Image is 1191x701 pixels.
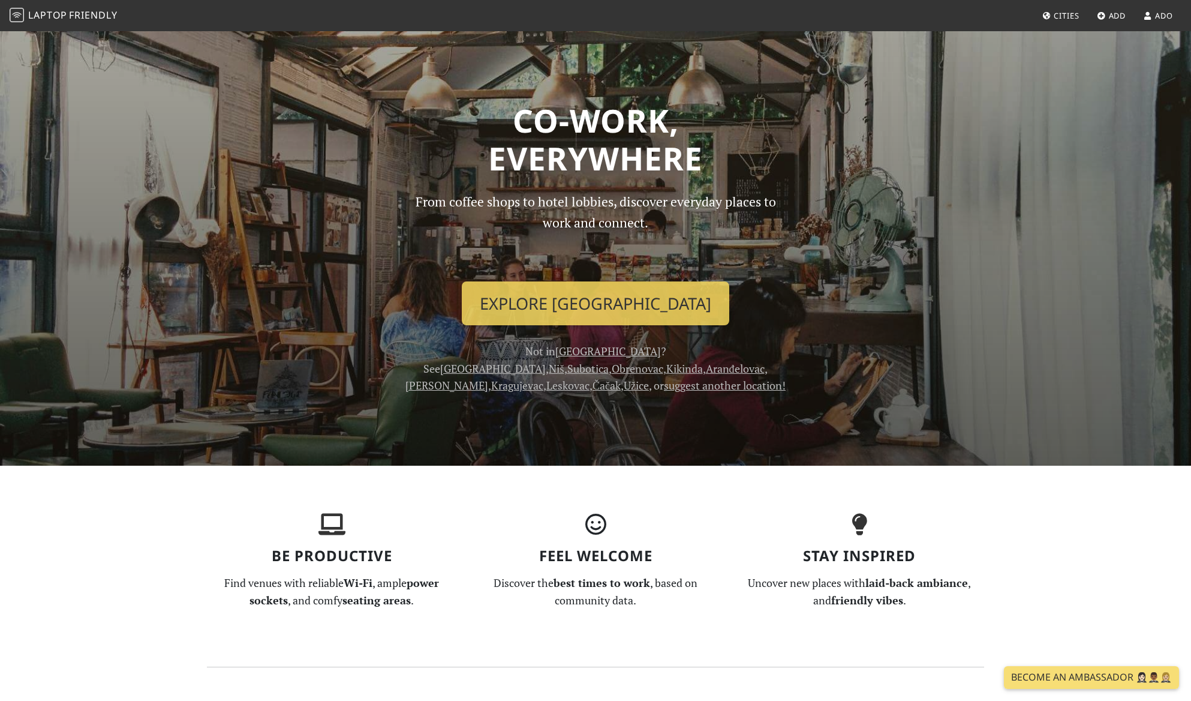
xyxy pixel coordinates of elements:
[405,378,488,393] a: [PERSON_NAME]
[1037,5,1084,26] a: Cities
[706,361,765,376] a: Aranđelovac
[1004,666,1179,689] a: Become an Ambassador 🤵🏻‍♀️🤵🏾‍♂️🤵🏼‍♀️
[207,574,456,609] p: Find venues with reliable , ample , and comfy .
[735,574,984,609] p: Uncover new places with , and .
[491,378,543,393] a: Kragujevac
[865,576,968,590] strong: laid-back ambiance
[10,5,118,26] a: LaptopFriendly LaptopFriendly
[664,378,786,393] a: suggest another location!
[554,576,650,590] strong: best times to work
[440,361,546,376] a: [GEOGRAPHIC_DATA]
[1109,10,1126,21] span: Add
[405,191,786,271] p: From coffee shops to hotel lobbies, discover everyday places to work and connect.
[1155,10,1173,21] span: Ado
[1138,5,1178,26] a: Ado
[405,344,786,393] span: Not in ? See , , , , , , , , , , , or
[249,576,439,607] strong: power sockets
[462,281,729,326] a: Explore [GEOGRAPHIC_DATA]
[207,101,984,178] h1: Co-work, Everywhere
[567,361,609,376] a: Subotica
[69,8,117,22] span: Friendly
[1054,10,1079,21] span: Cities
[344,576,372,590] strong: Wi-Fi
[612,361,663,376] a: Obrenovac
[549,361,564,376] a: Niš
[28,8,67,22] span: Laptop
[207,547,456,565] h3: Be Productive
[1092,5,1131,26] a: Add
[10,8,24,22] img: LaptopFriendly
[593,378,621,393] a: Čačak
[546,378,590,393] a: Leskovac
[555,344,661,358] a: [GEOGRAPHIC_DATA]
[471,574,720,609] p: Discover the , based on community data.
[342,593,411,607] strong: seating areas
[735,547,984,565] h3: Stay Inspired
[666,361,703,376] a: Kikinda
[471,547,720,565] h3: Feel Welcome
[624,378,649,393] a: Užice
[831,593,903,607] strong: friendly vibes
